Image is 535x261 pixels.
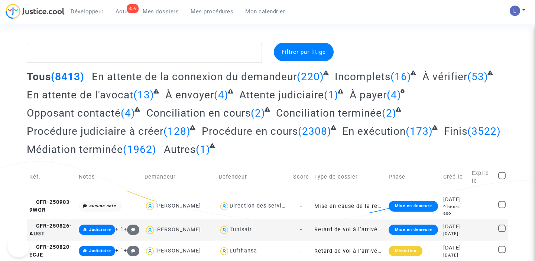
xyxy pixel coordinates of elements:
td: Expire le [469,161,496,193]
span: + [124,247,140,254]
span: (16) [390,71,411,83]
span: Incomplets [335,71,390,83]
span: (1) [196,143,210,156]
a: Mes procédures [185,6,239,17]
span: Développeur [71,8,104,15]
span: Filtrer par litige [282,49,326,55]
span: (2308) [298,125,331,137]
span: En attente de l'avocat [27,89,133,101]
span: (2) [251,107,265,119]
span: (1962) [123,143,156,156]
span: À vérifier [422,71,467,83]
td: Retard de vol à l'arrivée (Règlement CE n°261/2004) [312,219,386,241]
span: + [124,226,140,232]
a: Développeur [65,6,110,17]
td: Score [291,161,312,193]
div: Tunisair [230,226,252,233]
td: Notes [76,161,142,193]
div: [PERSON_NAME] [155,248,201,254]
span: À payer [350,89,387,101]
a: Mon calendrier [239,6,291,17]
img: icon-user.svg [145,246,155,257]
span: Opposant contacté [27,107,121,119]
span: Judiciaire [89,227,111,232]
td: Mise en cause de la responsabilité de l'Etat pour lenteur excessive de la Justice (sans requête) [312,193,386,219]
span: + 1 [115,247,124,254]
span: (8413) [51,71,84,83]
span: - [300,203,302,209]
span: - [300,226,302,233]
div: Direction des services judiciaires du Ministère de la Justice - Bureau FIP4 [230,203,436,209]
td: Type de dossier [312,161,386,193]
td: Demandeur [142,161,216,193]
span: Actus [116,8,131,15]
td: Créé le [441,161,469,193]
div: Lufthansa [230,248,257,254]
span: Mon calendrier [245,8,285,15]
span: Mes dossiers [143,8,179,15]
td: Defendeur [216,161,291,193]
div: 359 [127,4,139,13]
div: 9 hours ago [443,204,467,217]
span: (4) [214,89,228,101]
span: En attente de la connexion du demandeur [92,71,297,83]
span: Mes procédures [191,8,233,15]
span: (1) [324,89,338,101]
i: aucune note [89,203,116,208]
span: CFR-250903-9WGR [29,199,72,213]
div: Mise en demeure [389,225,438,235]
span: Médiation terminée [27,143,123,156]
div: [DATE] [443,252,467,258]
div: [DATE] [443,196,467,204]
img: icon-user.svg [219,246,230,257]
div: Mise en demeure [389,201,438,211]
span: (128) [163,125,191,137]
span: (53) [467,71,488,83]
div: [DATE] [443,231,467,237]
div: Médiation [389,246,422,256]
a: Mes dossiers [137,6,185,17]
span: - [300,248,302,254]
span: Attente judiciaire [239,89,324,101]
span: (173) [406,125,433,137]
img: jc-logo.svg [6,4,65,19]
span: (220) [297,71,324,83]
span: (3522) [467,125,501,137]
img: icon-user.svg [145,201,155,212]
img: AATXAJzI13CaqkJmx-MOQUbNyDE09GJ9dorwRvFSQZdH=s96-c [510,6,520,16]
span: Autres [164,143,196,156]
span: CFR-250826-AUGT [29,223,72,237]
span: Tous [27,71,51,83]
div: [PERSON_NAME] [155,226,201,233]
div: [PERSON_NAME] [155,203,201,209]
div: [DATE] [443,244,467,252]
span: Conciliation terminée [276,107,382,119]
span: Procédure en cours [202,125,298,137]
img: icon-user.svg [219,201,230,212]
img: icon-user.svg [219,225,230,235]
span: À envoyer [165,89,214,101]
span: (2) [382,107,396,119]
span: En exécution [342,125,406,137]
span: + 1 [115,226,124,232]
span: Judiciaire [89,248,111,253]
span: (13) [133,89,154,101]
span: Finis [444,125,467,137]
span: CFR-250820-ECJE [29,244,72,258]
a: 359Actus [110,6,137,17]
div: [DATE] [443,223,467,231]
span: Conciliation en cours [146,107,251,119]
td: Phase [386,161,440,193]
span: (4) [387,89,401,101]
iframe: Help Scout Beacon - Open [7,235,30,257]
td: Réf. [27,161,76,193]
span: (4) [121,107,135,119]
span: Procédure judiciaire à créer [27,125,163,137]
img: icon-user.svg [145,225,155,235]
